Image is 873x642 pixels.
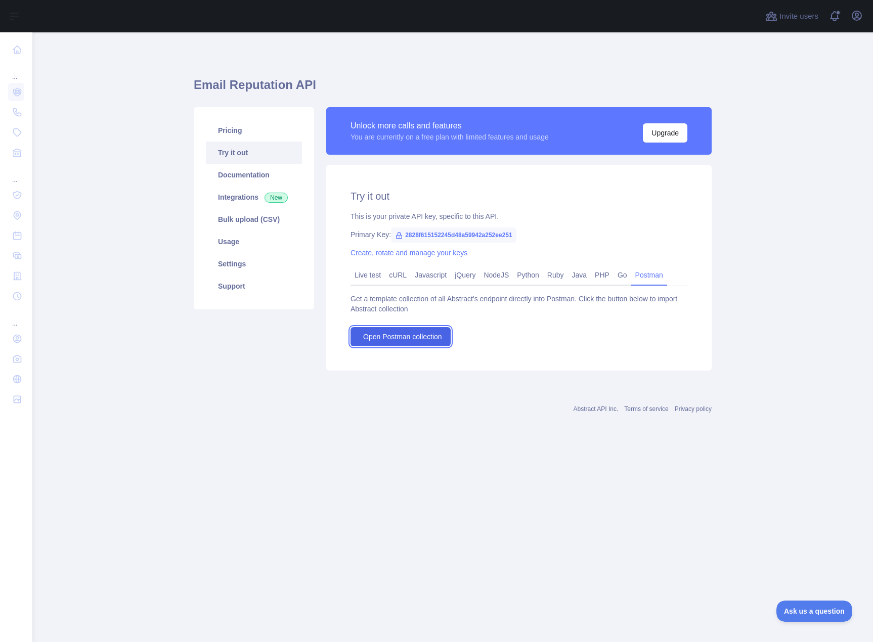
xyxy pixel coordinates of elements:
[351,327,451,346] a: Open Postman collection
[776,601,853,622] iframe: Toggle Customer Support
[351,294,687,314] div: Get a template collection of all Abstract's endpoint directly into Postman. Click the button belo...
[385,267,411,283] a: cURL
[206,142,302,164] a: Try it out
[206,231,302,253] a: Usage
[574,405,619,412] a: Abstract API Inc.
[206,253,302,275] a: Settings
[265,193,288,203] span: New
[351,211,687,221] div: This is your private API key, specific to this API.
[591,267,614,283] a: PHP
[206,275,302,297] a: Support
[675,405,712,412] a: Privacy policy
[779,11,818,22] span: Invite users
[351,120,549,132] div: Unlock more calls and features
[624,405,668,412] a: Terms of service
[411,267,451,283] a: Javascript
[206,164,302,186] a: Documentation
[206,119,302,142] a: Pricing
[391,227,516,243] span: 2828f615152245d48a59942a252ee251
[8,307,24,328] div: ...
[614,267,631,283] a: Go
[479,267,513,283] a: NodeJS
[351,189,687,203] h2: Try it out
[351,249,467,257] a: Create, rotate and manage your keys
[763,8,820,24] button: Invite users
[206,208,302,231] a: Bulk upload (CSV)
[643,123,687,143] button: Upgrade
[206,186,302,208] a: Integrations New
[351,267,385,283] a: Live test
[8,61,24,81] div: ...
[543,267,568,283] a: Ruby
[568,267,591,283] a: Java
[451,267,479,283] a: jQuery
[8,164,24,184] div: ...
[631,267,667,283] a: Postman
[363,332,442,342] span: Open Postman collection
[194,77,712,101] h1: Email Reputation API
[351,132,549,142] div: You are currently on a free plan with limited features and usage
[351,230,687,240] div: Primary Key:
[513,267,543,283] a: Python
